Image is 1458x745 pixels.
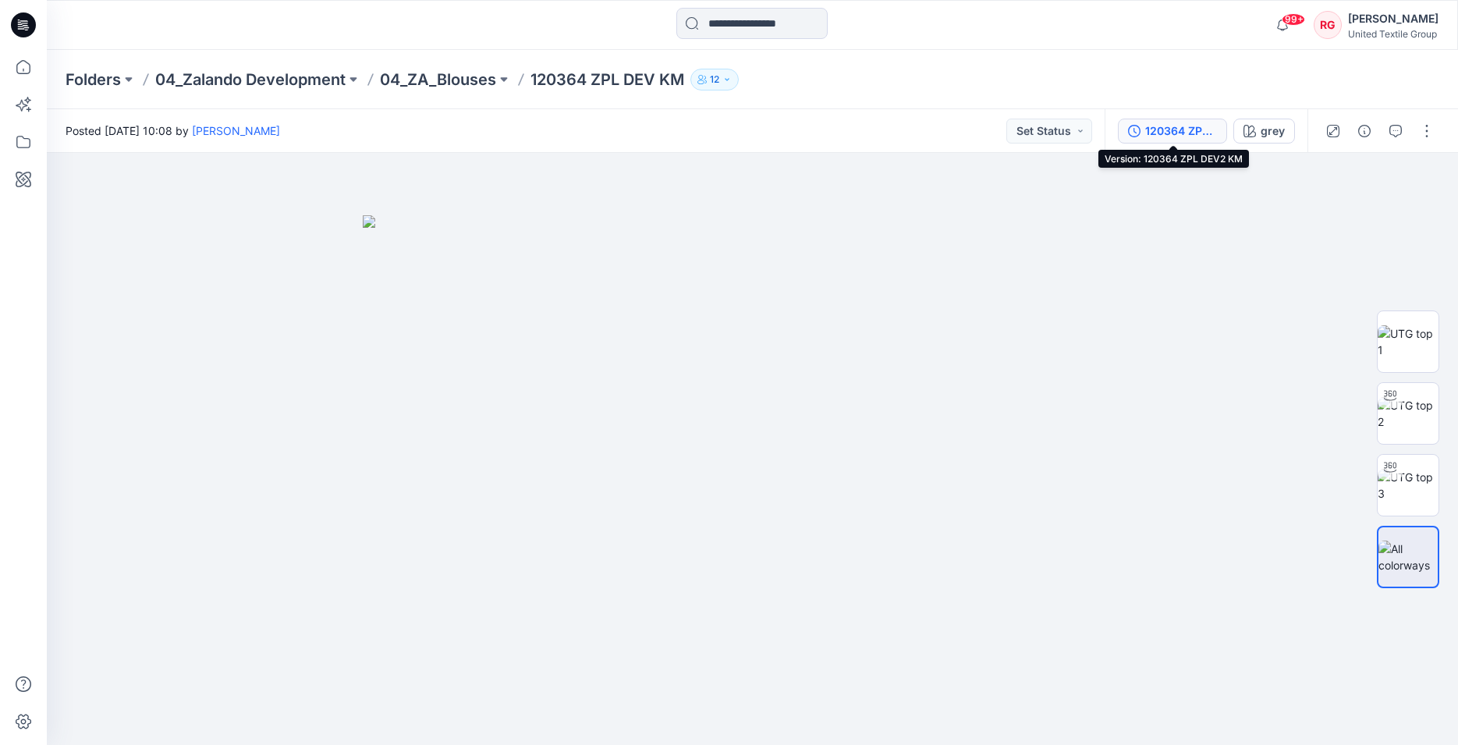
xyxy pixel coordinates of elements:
img: UTG top 2 [1378,397,1438,430]
img: UTG top 1 [1378,325,1438,358]
a: 04_Zalando Development [155,69,346,90]
span: 99+ [1282,13,1305,26]
button: grey [1233,119,1295,144]
span: Posted [DATE] 10:08 by [66,122,280,139]
button: 12 [690,69,739,90]
div: [PERSON_NAME] [1348,9,1438,28]
a: 04_ZA_Blouses [380,69,496,90]
div: grey [1261,122,1285,140]
p: 12 [710,71,719,88]
button: Details [1352,119,1377,144]
div: RG [1314,11,1342,39]
a: [PERSON_NAME] [192,124,280,137]
img: UTG top 3 [1378,469,1438,502]
button: 120364 ZPL DEV2 KM [1118,119,1227,144]
div: United Textile Group [1348,28,1438,40]
img: All colorways [1378,541,1438,573]
p: 120364 ZPL DEV KM [530,69,684,90]
div: 120364 ZPL DEV2 KM [1145,122,1217,140]
a: Folders [66,69,121,90]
